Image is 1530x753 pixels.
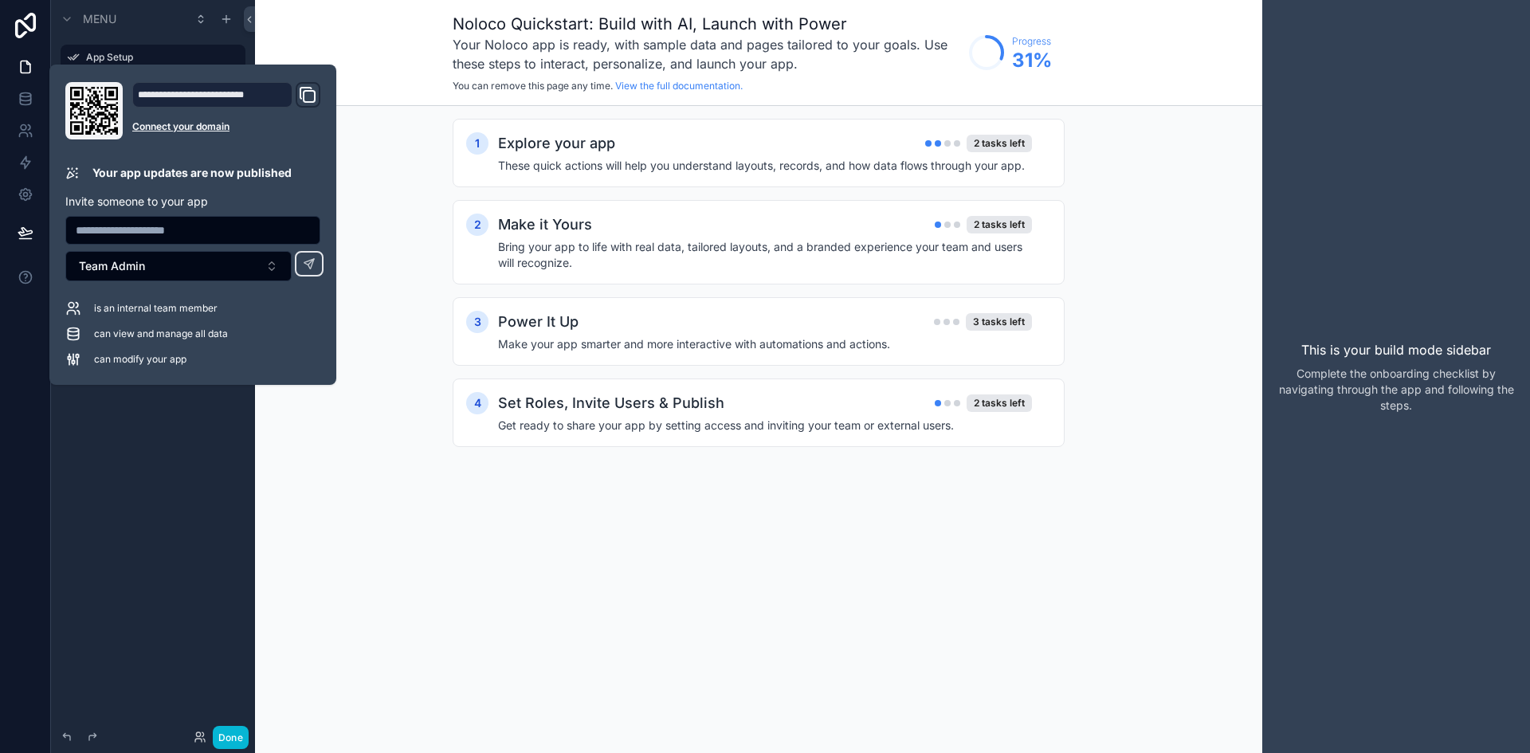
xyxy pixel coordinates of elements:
[1275,366,1517,414] p: Complete the onboarding checklist by navigating through the app and following the steps.
[453,13,961,35] h1: Noloco Quickstart: Build with AI, Launch with Power
[65,194,320,210] p: Invite someone to your app
[1012,48,1052,73] span: 31 %
[94,353,186,366] span: can modify your app
[1012,35,1052,48] span: Progress
[86,51,236,64] label: App Setup
[213,726,249,749] button: Done
[132,82,320,139] div: Domain and Custom Link
[65,251,292,281] button: Select Button
[83,11,116,27] span: Menu
[1301,340,1491,359] p: This is your build mode sidebar
[615,80,743,92] a: View the full documentation.
[132,120,320,133] a: Connect your domain
[453,35,961,73] h3: Your Noloco app is ready, with sample data and pages tailored to your goals. Use these steps to i...
[94,327,228,340] span: can view and manage all data
[92,165,292,181] p: Your app updates are now published
[79,258,145,274] span: Team Admin
[94,302,218,315] span: is an internal team member
[453,80,613,92] span: You can remove this page any time.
